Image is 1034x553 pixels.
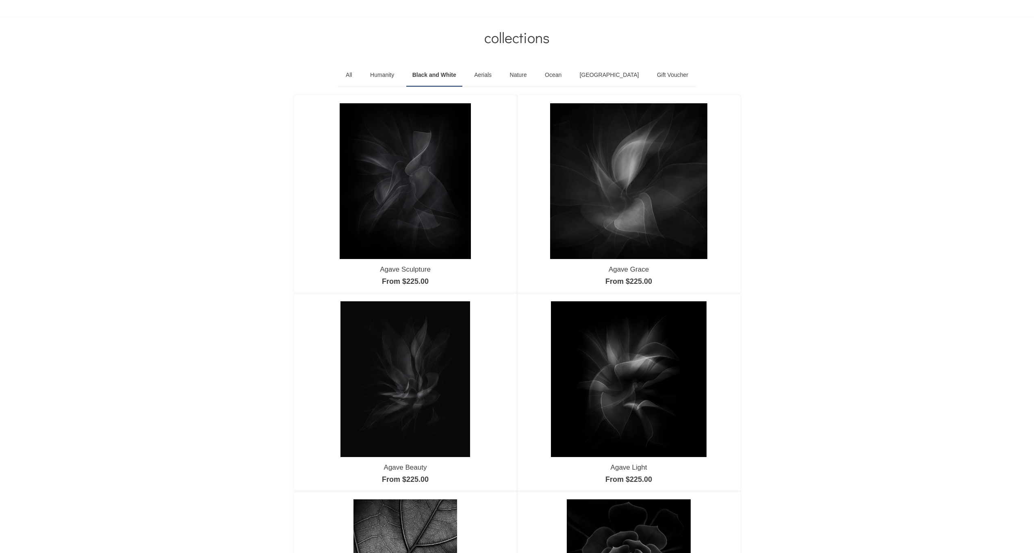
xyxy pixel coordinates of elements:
[406,64,462,87] a: Black and White
[550,103,707,259] img: Agave Grace
[605,277,652,285] a: From $225.00
[382,475,429,483] a: From $225.00
[340,64,358,87] a: All
[651,64,694,87] a: Gift Voucher
[484,28,550,47] span: collections
[574,64,645,87] a: [GEOGRAPHIC_DATA]
[384,464,427,471] a: Agave Beauty
[382,277,429,285] a: From $225.00
[504,64,533,87] a: Nature
[605,475,652,483] a: From $225.00
[611,464,647,471] a: Agave Light
[380,266,431,273] a: Agave Sculpture
[340,301,470,457] img: Agave Beauty
[609,266,649,273] a: Agave Grace
[364,64,400,87] a: Humanity
[551,301,707,457] img: Agave Light
[340,103,470,259] img: Agave Sculpture
[539,64,568,87] a: Ocean
[468,64,498,87] a: Aerials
